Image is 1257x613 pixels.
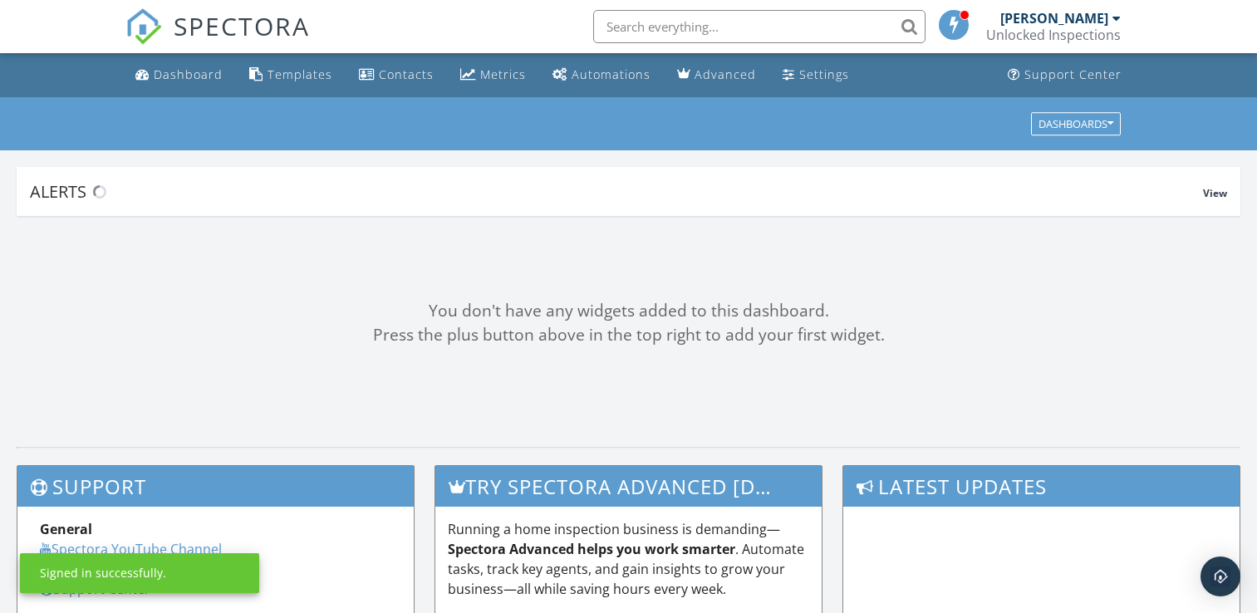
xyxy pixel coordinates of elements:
a: Spectora YouTube Channel [40,540,222,558]
a: Metrics [454,60,533,91]
div: Dashboards [1038,118,1113,130]
span: SPECTORA [174,8,310,43]
strong: General [40,520,92,538]
div: You don't have any widgets added to this dashboard. [17,299,1240,323]
span: View [1203,186,1227,200]
div: Signed in successfully. [40,565,166,581]
a: Templates [243,60,339,91]
div: Contacts [379,66,434,82]
a: Advanced [670,60,763,91]
button: Dashboards [1031,112,1121,135]
div: Metrics [480,66,526,82]
h3: Try spectora advanced [DATE] [435,466,822,507]
h3: Support [17,466,414,507]
a: Support Center [40,580,150,598]
div: Dashboard [154,66,223,82]
p: Running a home inspection business is demanding— . Automate tasks, track key agents, and gain ins... [448,519,809,599]
div: [PERSON_NAME] [1000,10,1108,27]
div: Templates [268,66,332,82]
h3: Latest Updates [843,466,1240,507]
div: Unlocked Inspections [986,27,1121,43]
a: Dashboard [129,60,229,91]
div: Settings [799,66,849,82]
div: Press the plus button above in the top right to add your first widget. [17,323,1240,347]
div: Automations [572,66,651,82]
div: Advanced [695,66,756,82]
strong: Spectora Advanced helps you work smarter [448,540,735,558]
div: Support Center [1024,66,1122,82]
img: The Best Home Inspection Software - Spectora [125,8,162,45]
input: Search everything... [593,10,926,43]
div: Open Intercom Messenger [1201,557,1240,596]
a: Support Center [1001,60,1128,91]
a: SPECTORA [125,22,310,57]
a: Automations (Basic) [546,60,657,91]
div: Alerts [30,180,1203,203]
a: Contacts [352,60,440,91]
a: Settings [776,60,856,91]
